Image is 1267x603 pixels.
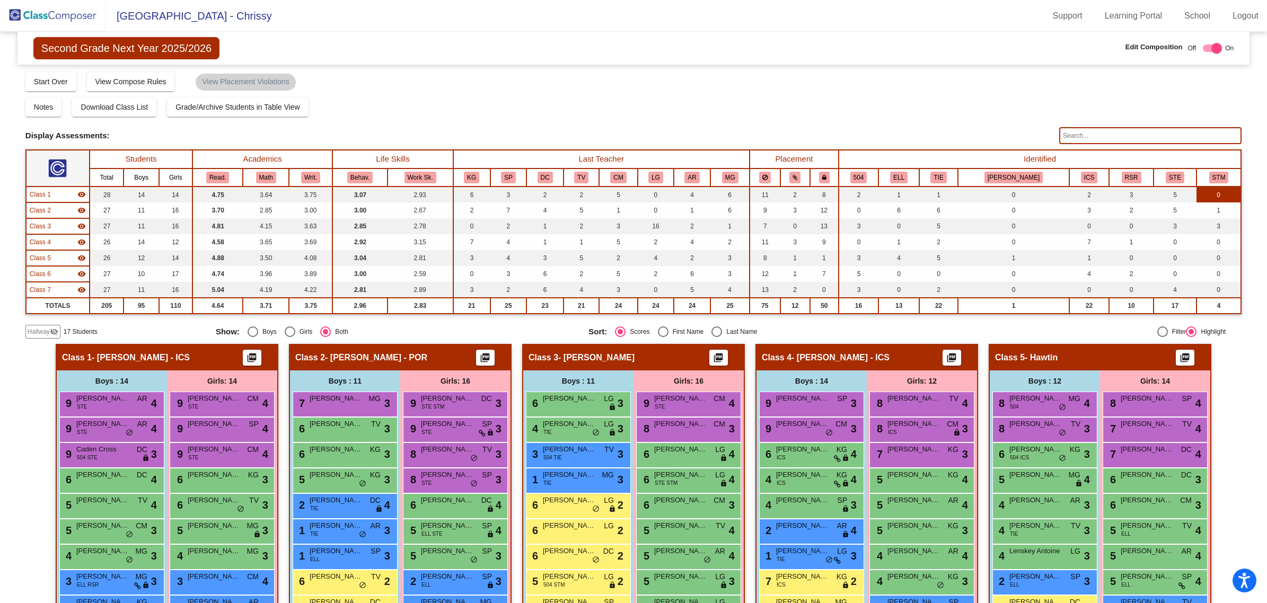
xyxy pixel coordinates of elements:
td: 12 [159,234,192,250]
th: Total [90,169,124,187]
span: [GEOGRAPHIC_DATA] - Chrissy [106,7,272,24]
td: TOTALS [26,298,90,314]
th: Academics [192,150,333,169]
td: 1 [780,250,810,266]
td: 16 [638,218,674,234]
td: 0 [780,218,810,234]
td: 3 [780,202,810,218]
td: 9 [750,202,780,218]
button: Print Students Details [943,350,961,366]
td: 14 [124,187,159,202]
button: CM [610,172,626,183]
td: 3 [453,250,490,266]
td: 205 [90,298,124,314]
td: 2 [453,202,490,218]
mat-icon: picture_as_pdf [1178,352,1191,367]
span: Class 6 [30,269,51,279]
td: 5 [839,266,878,282]
button: Download Class List [72,97,156,117]
td: 2.83 [388,298,453,314]
button: Math [256,172,276,183]
button: Notes [25,97,62,117]
td: 4.81 [192,218,243,234]
td: 6 [674,266,710,282]
button: Print Students Details [1176,350,1194,366]
td: 3.00 [289,202,333,218]
td: 8 [810,187,839,202]
td: 0 [839,202,878,218]
button: ICS [1081,172,1098,183]
th: Laura Gilly [638,169,674,187]
td: 4.08 [289,250,333,266]
span: Class 4 [30,237,51,247]
td: 3.71 [243,298,288,314]
td: 3 [1196,218,1241,234]
td: 0 [1196,234,1241,250]
span: Notes [34,103,54,111]
button: SP [501,172,516,183]
th: Denise Cucinello [526,169,564,187]
span: On [1225,43,1234,53]
td: 1 [958,250,1069,266]
td: 2.96 [332,298,387,314]
button: 504 [850,172,867,183]
td: 26 [90,250,124,266]
td: 0 [1154,234,1196,250]
a: Support [1044,7,1091,24]
th: In Class Support [1069,169,1109,187]
td: 16 [159,282,192,298]
th: Sarah Pitta [490,169,526,187]
td: 27 [90,282,124,298]
td: 9 [810,234,839,250]
mat-icon: visibility [77,222,86,230]
th: Identified [839,150,1241,169]
td: 2.78 [388,218,453,234]
td: 2.93 [388,187,453,202]
mat-icon: visibility [77,286,86,294]
td: 0 [453,266,490,282]
button: Print Students Details [709,350,728,366]
th: Keep with teacher [810,169,839,187]
td: 1 [710,218,750,234]
td: 3.75 [289,298,333,314]
td: 4 [1154,282,1196,298]
button: Grade/Archive Students in Table View [167,97,309,117]
th: Resource Room [1109,169,1154,187]
td: 2 [1069,187,1109,202]
td: 110 [159,298,192,314]
td: Hidden teacher - Lorenzo - ICS [26,266,90,282]
td: 4.58 [192,234,243,250]
td: 14 [124,234,159,250]
td: 3 [710,250,750,266]
td: 6 [710,187,750,202]
th: English Language Learner [878,169,919,187]
td: 5 [674,282,710,298]
td: 2 [919,234,958,250]
td: 3 [839,218,878,234]
td: Hidden teacher - Gadsby - POR [26,202,90,218]
th: Keep with students [780,169,810,187]
td: 2 [564,218,599,234]
th: Students [90,150,192,169]
td: 6 [919,202,958,218]
td: 3.70 [192,202,243,218]
span: Grade/Archive Students in Table View [175,103,300,111]
td: 11 [124,218,159,234]
td: 2 [674,250,710,266]
td: 4.74 [192,266,243,282]
td: 2 [780,282,810,298]
td: 7 [490,202,526,218]
mat-icon: picture_as_pdf [479,352,491,367]
button: Print Students Details [243,350,261,366]
td: 2 [780,187,810,202]
td: 2.81 [388,250,453,266]
th: Kelly Gould [453,169,490,187]
td: 0 [638,187,674,202]
td: 5 [599,234,638,250]
span: Start Over [34,77,68,86]
button: Work Sk. [404,172,436,183]
td: 0 [1109,250,1154,266]
td: 5 [599,266,638,282]
td: 0 [1109,218,1154,234]
span: Class 5 [30,253,51,263]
